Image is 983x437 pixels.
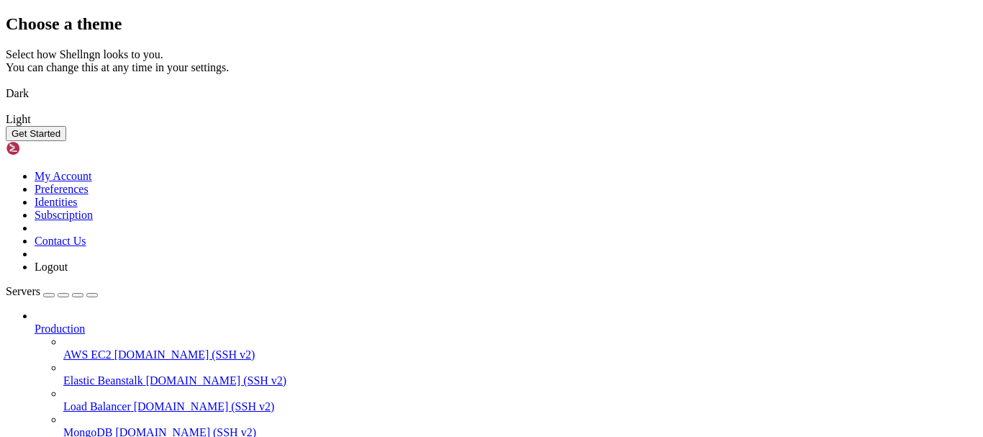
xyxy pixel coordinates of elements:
span: Production [35,323,85,335]
a: AWS EC2 [DOMAIN_NAME] (SSH v2) [63,348,977,361]
h2: Choose a theme [6,14,977,34]
a: Load Balancer [DOMAIN_NAME] (SSH v2) [63,400,977,413]
li: AWS EC2 [DOMAIN_NAME] (SSH v2) [63,335,977,361]
a: Subscription [35,209,93,221]
span: Elastic Beanstalk [63,374,143,387]
span: [DOMAIN_NAME] (SSH v2) [114,348,255,361]
li: Load Balancer [DOMAIN_NAME] (SSH v2) [63,387,977,413]
span: [DOMAIN_NAME] (SSH v2) [134,400,275,413]
img: Shellngn [6,141,89,156]
a: My Account [35,170,92,182]
div: Select how Shellngn looks to you. You can change this at any time in your settings. [6,48,977,74]
span: [DOMAIN_NAME] (SSH v2) [146,374,287,387]
div: Light [6,113,977,126]
a: Production [35,323,977,335]
span: Load Balancer [63,400,131,413]
span: AWS EC2 [63,348,112,361]
a: Preferences [35,183,89,195]
a: Elastic Beanstalk [DOMAIN_NAME] (SSH v2) [63,374,977,387]
li: Elastic Beanstalk [DOMAIN_NAME] (SSH v2) [63,361,977,387]
a: Servers [6,285,98,297]
button: Get Started [6,126,66,141]
span: Servers [6,285,40,297]
a: Logout [35,261,68,273]
a: Identities [35,196,78,208]
div: Dark [6,87,977,100]
a: Contact Us [35,235,86,247]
